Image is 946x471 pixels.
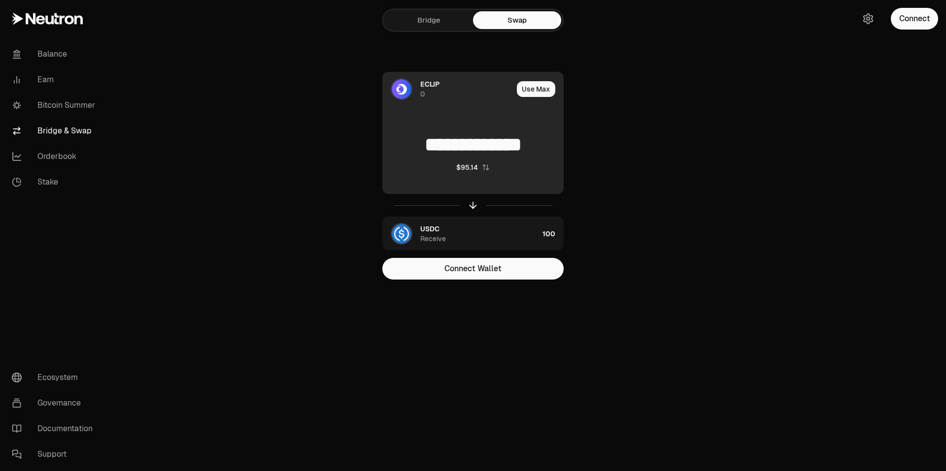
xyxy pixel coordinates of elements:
[4,118,106,144] a: Bridge & Swap
[4,390,106,416] a: Governance
[383,217,563,251] button: USDC LogoUSDCReceive100
[385,11,473,29] a: Bridge
[4,441,106,467] a: Support
[420,79,439,89] span: ECLIP
[456,162,478,172] div: $95.14
[392,79,411,99] img: ECLIP Logo
[4,93,106,118] a: Bitcoin Summer
[4,169,106,195] a: Stake
[4,67,106,93] a: Earn
[456,162,490,172] button: $95.14
[517,81,555,97] button: Use Max
[4,144,106,169] a: Orderbook
[420,234,446,244] div: Receive
[420,224,439,234] span: USDC
[392,224,411,244] img: USDC Logo
[473,11,561,29] a: Swap
[383,72,513,106] div: ECLIP LogoECLIP0
[4,41,106,67] a: Balance
[382,258,564,280] button: Connect Wallet
[4,416,106,441] a: Documentation
[542,217,563,251] div: 100
[891,8,938,30] button: Connect
[420,89,425,99] div: 0
[383,217,539,251] div: USDC LogoUSDCReceive
[4,365,106,390] a: Ecosystem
